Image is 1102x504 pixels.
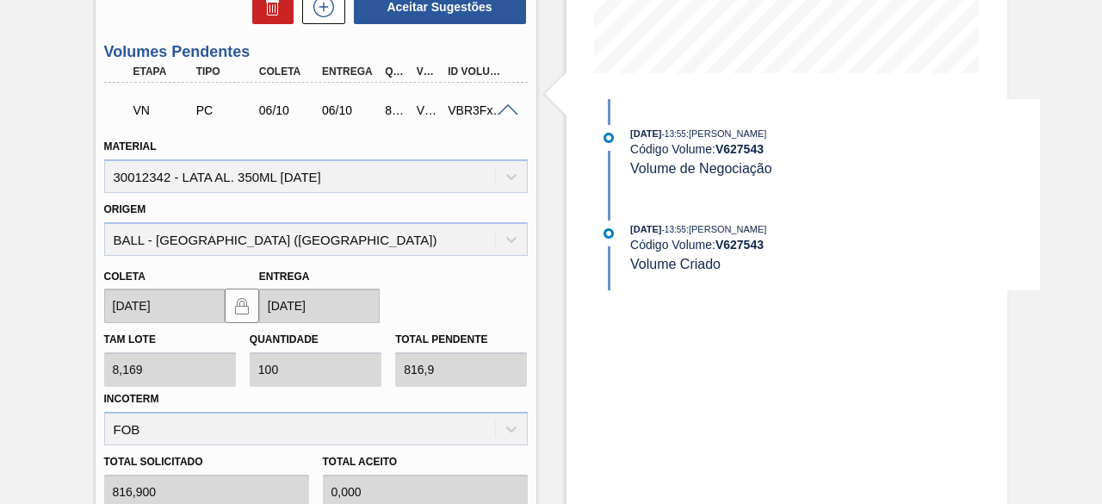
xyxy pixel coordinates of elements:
[381,103,411,117] div: 816,900
[715,238,764,252] strong: V 627543
[318,103,386,117] div: 06/10/2025
[443,65,511,78] div: Id Volume Interno
[630,142,1039,156] div: Código Volume:
[232,296,252,316] img: locked
[255,65,323,78] div: Coleta
[443,103,511,117] div: VBR3FxFHX
[630,128,661,139] span: [DATE]
[129,65,197,78] div: Etapa
[604,133,614,143] img: atual
[630,224,661,234] span: [DATE]
[662,225,686,234] span: - 13:55
[715,142,764,156] strong: V 627543
[192,103,260,117] div: Pedido de Compra
[604,228,614,239] img: atual
[381,65,411,78] div: Qtde
[104,140,157,152] label: Material
[259,289,380,323] input: dd/mm/yyyy
[104,203,146,215] label: Origem
[104,333,156,345] label: Tam lote
[686,128,767,139] span: : [PERSON_NAME]
[133,103,193,117] p: VN
[104,450,309,475] label: Total Solicitado
[104,43,528,61] h3: Volumes Pendentes
[395,333,487,345] label: Total pendente
[104,289,225,323] input: dd/mm/yyyy
[104,271,145,283] label: Coleta
[255,103,323,117] div: 06/10/2025
[192,65,260,78] div: Tipo
[104,393,159,405] label: Incoterm
[318,65,386,78] div: Entrega
[129,91,197,129] div: Volume de Negociação
[630,161,772,176] span: Volume de Negociação
[686,224,767,234] span: : [PERSON_NAME]
[412,65,443,78] div: Volume Portal
[630,257,721,271] span: Volume Criado
[630,238,1039,252] div: Código Volume:
[225,289,259,323] button: locked
[412,103,443,117] div: V627543
[662,129,686,139] span: - 13:55
[250,333,319,345] label: Quantidade
[259,271,310,283] label: Entrega
[323,450,528,475] label: Total Aceito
